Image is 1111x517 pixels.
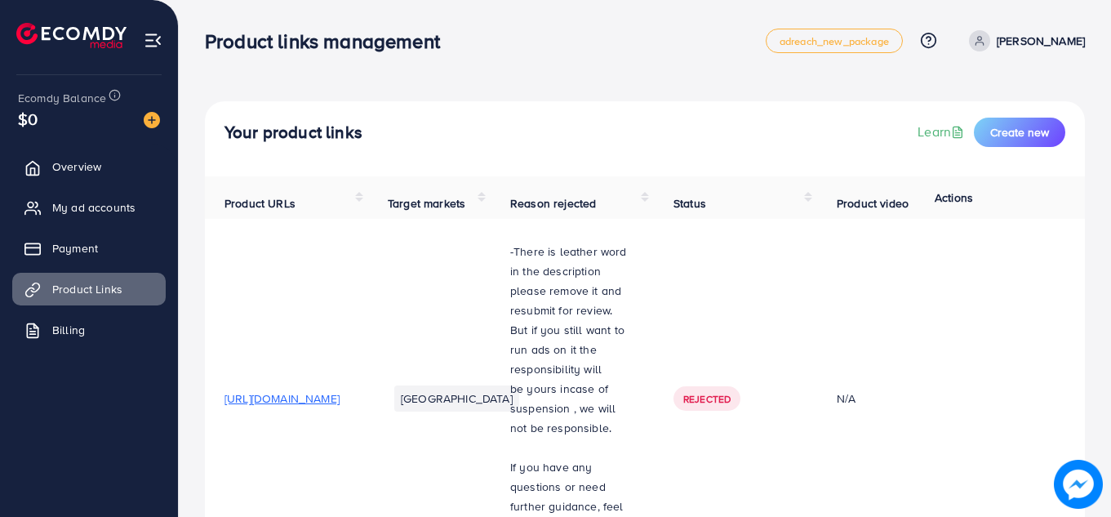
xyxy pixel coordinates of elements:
[1054,460,1103,509] img: image
[224,195,296,212] span: Product URLs
[510,320,634,438] p: But if you still want to run ads on it the responsibility will be yours incase of suspension , we...
[962,30,1085,51] a: [PERSON_NAME]
[144,112,160,128] img: image
[780,36,889,47] span: adreach_new_package
[52,158,101,175] span: Overview
[205,29,453,53] h3: Product links management
[52,199,136,216] span: My ad accounts
[12,314,166,346] a: Billing
[52,281,122,297] span: Product Links
[510,195,596,212] span: Reason rejected
[224,390,340,407] span: [URL][DOMAIN_NAME]
[52,240,98,256] span: Payment
[990,124,1049,140] span: Create new
[974,118,1065,147] button: Create new
[12,232,166,265] a: Payment
[12,191,166,224] a: My ad accounts
[673,195,706,212] span: Status
[510,242,634,320] p: -There is leather word in the description please remove it and resubmit for review.
[766,29,903,53] a: adreach_new_package
[18,90,106,106] span: Ecomdy Balance
[837,195,909,212] span: Product video
[224,123,362,143] h4: Your product links
[16,23,127,48] img: logo
[18,107,38,131] span: $0
[12,273,166,305] a: Product Links
[997,31,1085,51] p: [PERSON_NAME]
[935,189,973,206] span: Actions
[144,31,162,50] img: menu
[388,195,465,212] span: Target markets
[683,392,731,406] span: Rejected
[918,123,967,141] a: Learn
[837,390,952,407] div: N/A
[12,150,166,183] a: Overview
[52,322,85,338] span: Billing
[394,386,519,412] li: [GEOGRAPHIC_DATA]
